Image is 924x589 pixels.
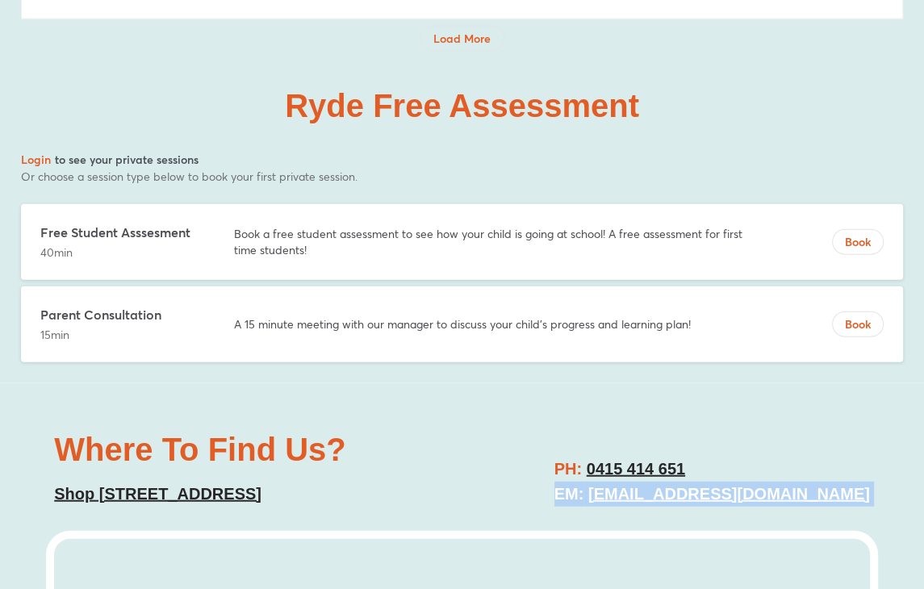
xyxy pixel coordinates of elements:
a: [EMAIL_ADDRESS][DOMAIN_NAME] [588,485,870,503]
iframe: Chat Widget [655,407,924,589]
span: PH: [554,460,582,478]
h2: Where To Find Us? [54,433,445,466]
a: 0415 414 651 [587,460,685,478]
a: Shop [STREET_ADDRESS] [54,485,261,503]
span: EM: [554,485,584,503]
h2: Ryde Free Assessment [8,90,916,122]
